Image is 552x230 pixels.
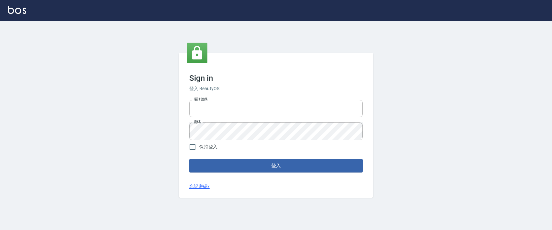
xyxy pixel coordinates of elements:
a: 忘記密碼? [189,183,210,190]
label: 密碼 [194,120,201,124]
h6: 登入 BeautyOS [189,85,363,92]
img: Logo [8,6,26,14]
button: 登入 [189,159,363,172]
span: 保持登入 [199,143,217,150]
h3: Sign in [189,74,363,83]
label: 電話號碼 [194,97,207,102]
